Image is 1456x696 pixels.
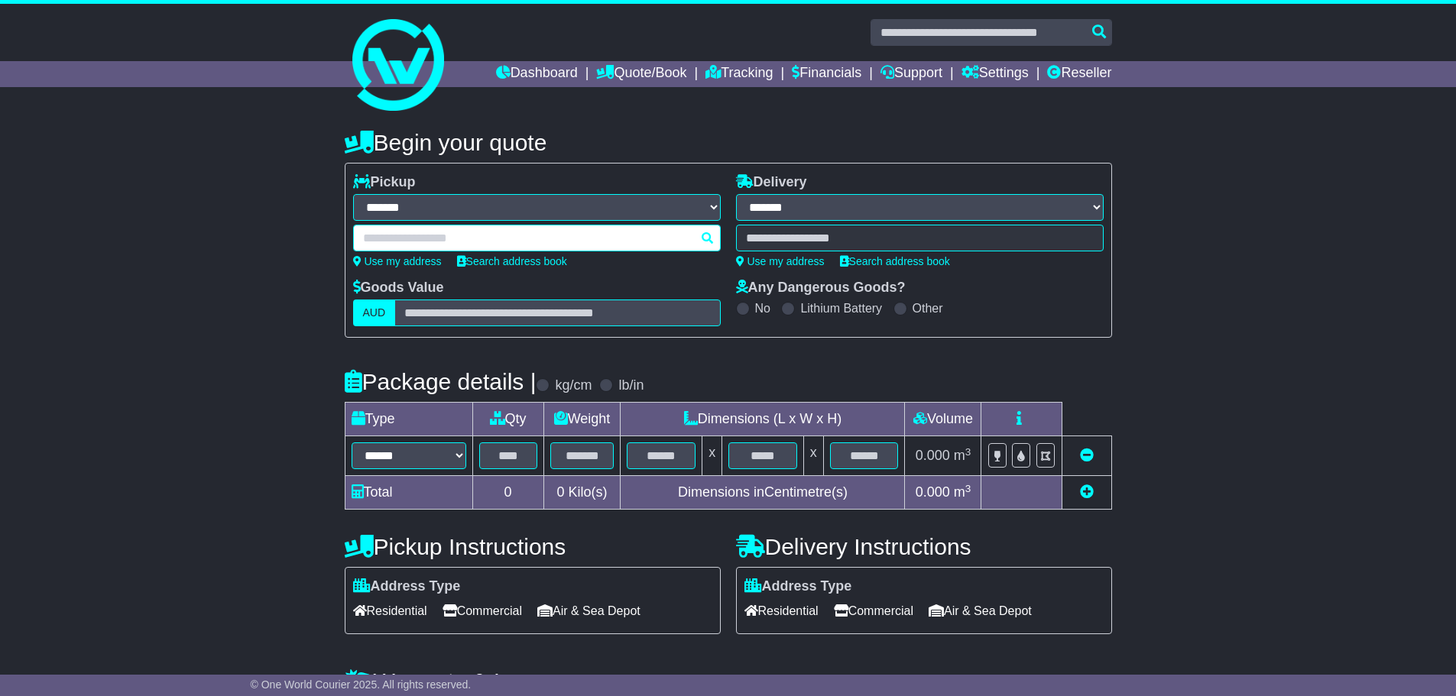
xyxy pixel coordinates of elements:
label: Address Type [353,578,461,595]
h4: Begin your quote [345,130,1112,155]
span: Residential [353,599,427,623]
td: Type [345,403,472,436]
a: Support [880,61,942,87]
td: Dimensions in Centimetre(s) [621,476,905,510]
td: Weight [543,403,621,436]
span: Air & Sea Depot [537,599,640,623]
label: Other [913,301,943,316]
span: 0.000 [916,448,950,463]
label: Address Type [744,578,852,595]
span: Air & Sea Depot [929,599,1032,623]
a: Add new item [1080,484,1094,500]
td: 0 [472,476,543,510]
a: Tracking [705,61,773,87]
typeahead: Please provide city [353,225,721,251]
td: x [702,436,722,476]
span: Commercial [834,599,913,623]
h4: Package details | [345,369,537,394]
a: Use my address [736,255,825,267]
sup: 3 [965,483,971,494]
label: Lithium Battery [800,301,882,316]
td: Volume [905,403,981,436]
span: Commercial [443,599,522,623]
label: Goods Value [353,280,444,296]
a: Search address book [457,255,567,267]
label: kg/cm [555,377,592,394]
span: 0.000 [916,484,950,500]
a: Remove this item [1080,448,1094,463]
td: Dimensions (L x W x H) [621,403,905,436]
a: Search address book [840,255,950,267]
h4: Delivery Instructions [736,534,1112,559]
sup: 3 [965,446,971,458]
a: Quote/Book [596,61,686,87]
a: Reseller [1047,61,1111,87]
h4: Warranty & Insurance [345,668,1112,694]
a: Settings [961,61,1029,87]
label: Any Dangerous Goods? [736,280,906,296]
td: Kilo(s) [543,476,621,510]
label: No [755,301,770,316]
span: © One World Courier 2025. All rights reserved. [251,678,472,691]
td: x [803,436,823,476]
label: AUD [353,299,396,326]
h4: Pickup Instructions [345,534,721,559]
a: Use my address [353,255,442,267]
label: lb/in [618,377,644,394]
td: Total [345,476,472,510]
span: m [954,448,971,463]
td: Qty [472,403,543,436]
a: Dashboard [496,61,578,87]
span: Residential [744,599,819,623]
span: m [954,484,971,500]
span: 0 [556,484,564,500]
label: Delivery [736,174,807,191]
label: Pickup [353,174,416,191]
a: Financials [792,61,861,87]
